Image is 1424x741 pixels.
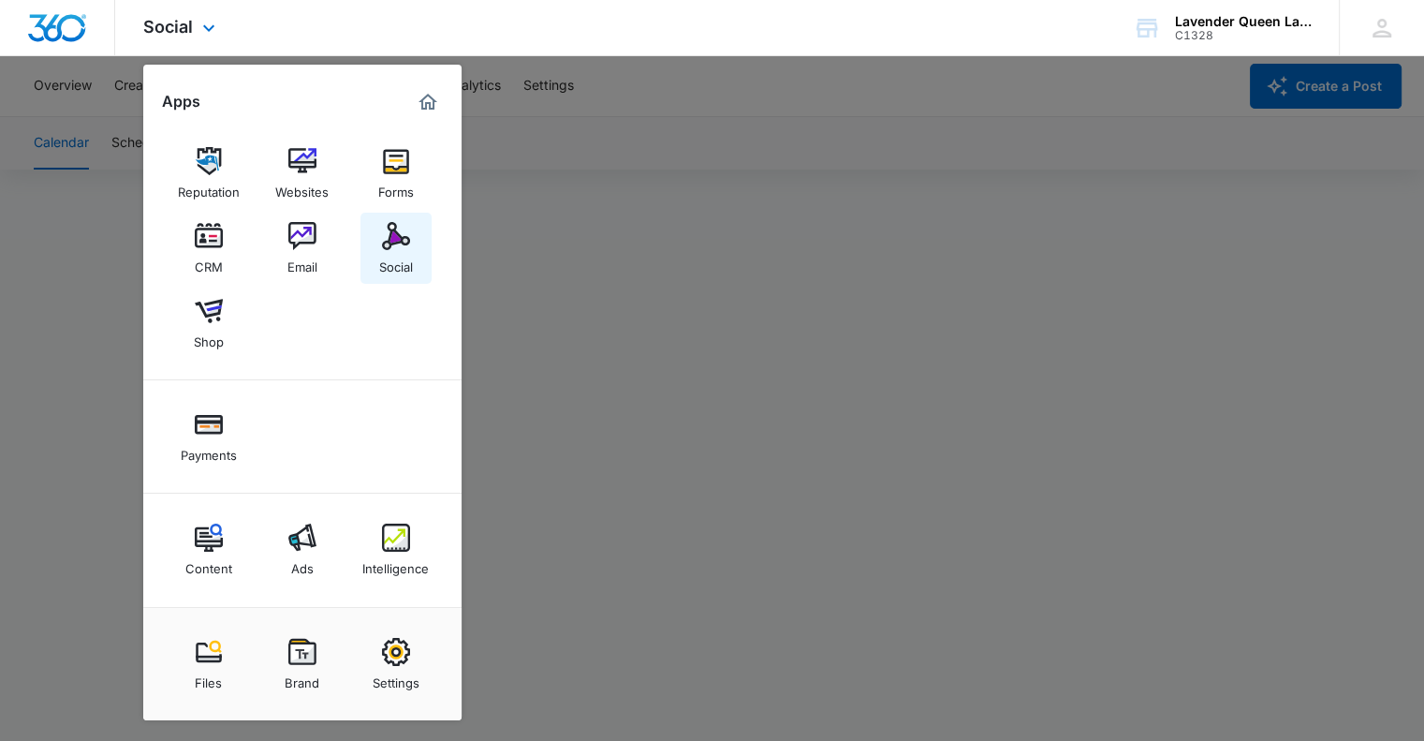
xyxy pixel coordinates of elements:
a: Reputation [173,138,244,209]
a: Settings [360,629,432,700]
div: Ads [291,552,314,576]
a: Intelligence [360,514,432,585]
a: Shop [173,288,244,359]
div: Settings [373,666,419,690]
a: Payments [173,401,244,472]
h2: Apps [162,93,200,111]
a: Forms [360,138,432,209]
div: Payments [181,438,237,463]
a: Social [360,213,432,284]
a: Marketing 360® Dashboard [413,87,443,117]
span: Social [143,17,193,37]
a: Ads [267,514,338,585]
div: Reputation [178,175,240,200]
div: Shop [194,325,224,349]
div: Intelligence [362,552,429,576]
a: Websites [267,138,338,209]
a: Content [173,514,244,585]
div: Websites [275,175,329,200]
div: Social [379,250,413,274]
div: account id [1175,29,1312,42]
div: account name [1175,14,1312,29]
div: Brand [285,666,319,690]
div: Forms [378,175,414,200]
div: Email [287,250,317,274]
div: Content [185,552,232,576]
a: Brand [267,629,338,700]
div: CRM [195,250,223,274]
a: Email [267,213,338,284]
a: CRM [173,213,244,284]
div: Files [195,666,222,690]
a: Files [173,629,244,700]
